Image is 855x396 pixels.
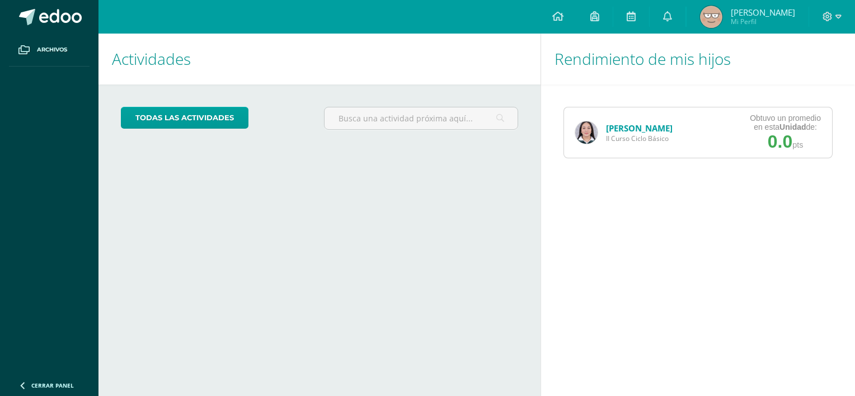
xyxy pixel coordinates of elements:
[112,34,527,84] h1: Actividades
[575,121,598,144] img: c81ce575ee7f296b5cd7ef04336a8bdd.png
[555,34,842,84] h1: Rendimiento de mis hijos
[750,114,821,131] div: Obtuvo un promedio en esta de:
[325,107,518,129] input: Busca una actividad próxima aquí...
[779,122,806,131] strong: Unidad
[121,107,248,129] a: todas las Actividades
[37,45,67,54] span: Archivos
[9,34,90,67] a: Archivos
[606,134,673,143] span: II Curso Ciclo Básico
[731,17,795,26] span: Mi Perfil
[768,131,792,152] span: 0.0
[606,122,673,134] a: [PERSON_NAME]
[700,6,722,28] img: cc3a47114ec549f5acc0a5e2bcb9fd2f.png
[731,7,795,18] span: [PERSON_NAME]
[792,140,803,149] span: pts
[31,381,74,389] span: Cerrar panel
